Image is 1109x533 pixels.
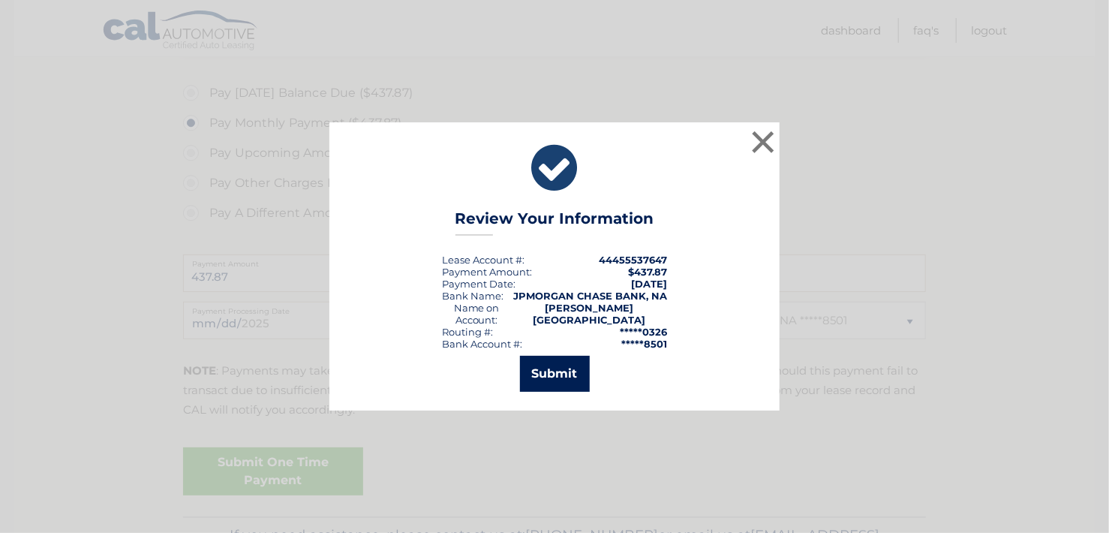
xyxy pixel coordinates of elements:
span: Payment Date [442,278,513,290]
div: Bank Account #: [442,338,522,350]
div: Routing #: [442,326,493,338]
div: Payment Amount: [442,266,532,278]
div: Name on Account: [442,302,511,326]
h3: Review Your Information [455,209,654,236]
span: [DATE] [631,278,667,290]
div: Bank Name: [442,290,503,302]
div: Lease Account #: [442,254,524,266]
strong: JPMORGAN CHASE BANK, NA [513,290,667,302]
button: × [748,127,778,157]
button: Submit [520,356,590,392]
span: $437.87 [628,266,667,278]
strong: 44455537647 [599,254,667,266]
strong: [PERSON_NAME] [GEOGRAPHIC_DATA] [533,302,645,326]
div: : [442,278,515,290]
